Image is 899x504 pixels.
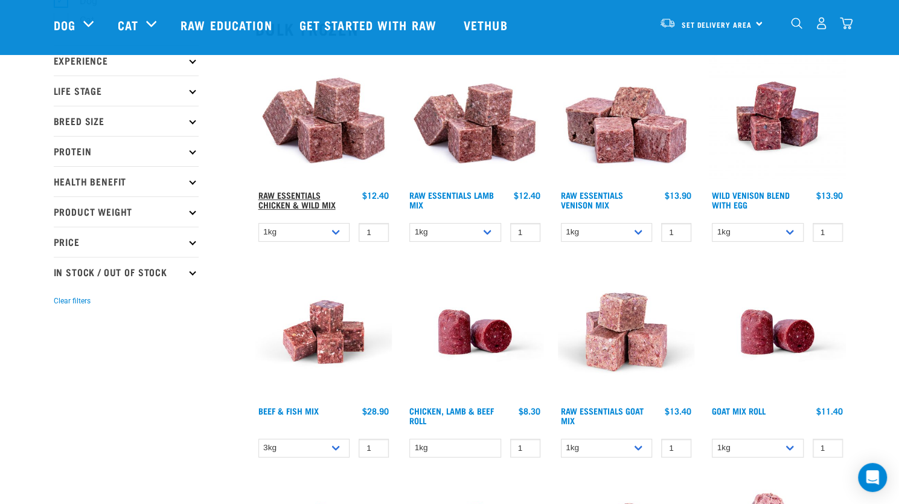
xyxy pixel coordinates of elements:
img: van-moving.png [659,18,676,28]
img: Raw Essentials Chicken Lamb Beef Bulk Minced Raw Dog Food Roll Unwrapped [709,263,846,401]
a: Vethub [452,1,523,49]
p: Health Benefit [54,166,199,196]
a: Raw Essentials Chicken & Wild Mix [258,193,336,207]
a: Raw Essentials Goat Mix [561,409,644,422]
img: Pile Of Cubed Chicken Wild Meat Mix [255,48,392,185]
a: Beef & Fish Mix [258,409,319,413]
p: Breed Size [54,106,199,136]
a: Raw Education [168,1,287,49]
a: Goat Mix Roll [712,409,766,413]
input: 1 [813,439,843,457]
a: Raw Essentials Venison Mix [561,193,623,207]
a: Raw Essentials Lamb Mix [409,193,494,207]
p: Product Weight [54,196,199,227]
img: Raw Essentials Chicken Lamb Beef Bulk Minced Raw Dog Food Roll Unwrapped [406,263,543,401]
div: $13.90 [816,190,843,200]
p: Experience [54,45,199,76]
div: $13.40 [665,406,691,416]
img: Beef Mackerel 1 [255,263,392,401]
span: Set Delivery Area [682,22,752,27]
input: 1 [359,223,389,242]
a: Cat [118,16,138,34]
input: 1 [510,439,540,457]
img: Venison Egg 1616 [709,48,846,185]
div: $12.40 [362,190,389,200]
a: Wild Venison Blend with Egg [712,193,790,207]
img: home-icon-1@2x.png [791,18,802,29]
input: 1 [661,223,691,242]
input: 1 [510,223,540,242]
p: Price [54,227,199,257]
img: Goat M Ix 38448 [558,263,695,401]
div: $13.90 [665,190,691,200]
input: 1 [661,439,691,457]
div: $11.40 [816,406,843,416]
input: 1 [813,223,843,242]
button: Clear filters [54,296,91,306]
img: home-icon@2x.png [840,17,853,30]
div: $12.40 [514,190,540,200]
div: Open Intercom Messenger [858,463,887,492]
input: 1 [359,439,389,457]
div: $8.30 [519,406,540,416]
a: Get started with Raw [287,1,452,49]
img: ?1041 RE Lamb Mix 01 [406,48,543,185]
a: Chicken, Lamb & Beef Roll [409,409,494,422]
img: 1113 RE Venison Mix 01 [558,48,695,185]
div: $28.90 [362,406,389,416]
img: user.png [815,17,828,30]
p: Life Stage [54,76,199,106]
p: Protein [54,136,199,166]
p: In Stock / Out Of Stock [54,257,199,287]
a: Dog [54,16,75,34]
